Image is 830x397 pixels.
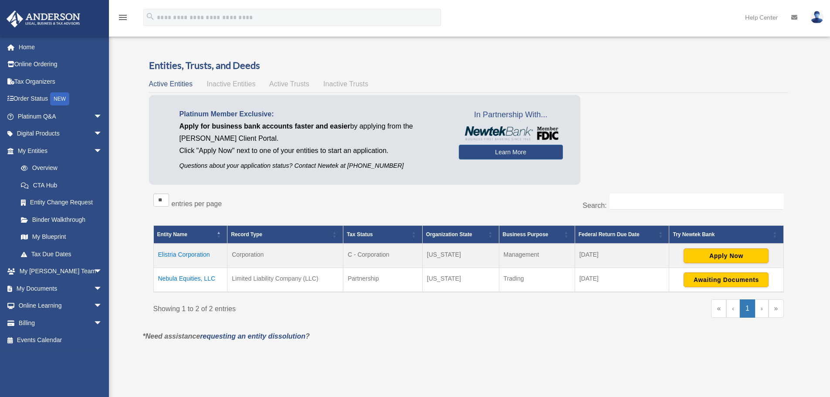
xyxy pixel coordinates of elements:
[684,248,769,263] button: Apply Now
[740,299,755,318] a: 1
[6,125,115,143] a: Digital Productsarrow_drop_down
[6,297,115,315] a: Online Learningarrow_drop_down
[94,263,111,281] span: arrow_drop_down
[227,268,343,292] td: Limited Liability Company (LLC)
[579,231,640,238] span: Federal Return Due Date
[422,268,499,292] td: [US_STATE]
[157,231,187,238] span: Entity Name
[755,299,769,318] a: Next
[227,226,343,244] th: Record Type: Activate to sort
[12,159,107,177] a: Overview
[172,200,222,207] label: entries per page
[180,122,350,130] span: Apply for business bank accounts faster and easier
[583,202,606,209] label: Search:
[6,280,115,297] a: My Documentsarrow_drop_down
[575,226,669,244] th: Federal Return Due Date: Activate to sort
[149,59,788,72] h3: Entities, Trusts, and Deeds
[499,244,575,268] td: Management
[459,145,563,159] a: Learn More
[180,108,446,120] p: Platinum Member Exclusive:
[426,231,472,238] span: Organization State
[343,268,422,292] td: Partnership
[711,299,726,318] a: First
[6,332,115,349] a: Events Calendar
[12,211,111,228] a: Binder Walkthrough
[180,160,446,171] p: Questions about your application status? Contact Newtek at [PHONE_NUMBER]
[143,333,310,340] em: *Need assistance ?
[6,73,115,90] a: Tax Organizers
[153,226,227,244] th: Entity Name: Activate to invert sorting
[669,226,783,244] th: Try Newtek Bank : Activate to sort
[673,229,770,240] div: Try Newtek Bank
[684,272,769,287] button: Awaiting Documents
[503,231,549,238] span: Business Purpose
[269,80,309,88] span: Active Trusts
[153,268,227,292] td: Nebula Equities, LLC
[231,231,262,238] span: Record Type
[459,108,563,122] span: In Partnership With...
[810,11,823,24] img: User Pic
[6,314,115,332] a: Billingarrow_drop_down
[146,12,155,21] i: search
[422,226,499,244] th: Organization State: Activate to sort
[6,142,111,159] a: My Entitiesarrow_drop_down
[180,120,446,145] p: by applying from the [PERSON_NAME] Client Portal.
[94,314,111,332] span: arrow_drop_down
[118,15,128,23] a: menu
[347,231,373,238] span: Tax Status
[6,56,115,73] a: Online Ordering
[200,333,305,340] a: requesting an entity dissolution
[12,176,111,194] a: CTA Hub
[12,194,111,211] a: Entity Change Request
[50,92,69,105] div: NEW
[4,10,83,27] img: Anderson Advisors Platinum Portal
[227,244,343,268] td: Corporation
[575,244,669,268] td: [DATE]
[94,297,111,315] span: arrow_drop_down
[463,126,559,140] img: NewtekBankLogoSM.png
[499,226,575,244] th: Business Purpose: Activate to sort
[6,263,115,280] a: My [PERSON_NAME] Teamarrow_drop_down
[94,108,111,126] span: arrow_drop_down
[575,268,669,292] td: [DATE]
[6,90,115,108] a: Order StatusNEW
[422,244,499,268] td: [US_STATE]
[323,80,368,88] span: Inactive Trusts
[94,280,111,298] span: arrow_drop_down
[12,245,111,263] a: Tax Due Dates
[6,108,115,125] a: Platinum Q&Aarrow_drop_down
[94,142,111,160] span: arrow_drop_down
[6,38,115,56] a: Home
[12,228,111,246] a: My Blueprint
[153,244,227,268] td: Elistria Corporation
[118,12,128,23] i: menu
[153,299,462,315] div: Showing 1 to 2 of 2 entries
[726,299,740,318] a: Previous
[149,80,193,88] span: Active Entities
[207,80,255,88] span: Inactive Entities
[499,268,575,292] td: Trading
[769,299,784,318] a: Last
[343,244,422,268] td: C - Corporation
[343,226,422,244] th: Tax Status: Activate to sort
[94,125,111,143] span: arrow_drop_down
[180,145,446,157] p: Click "Apply Now" next to one of your entities to start an application.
